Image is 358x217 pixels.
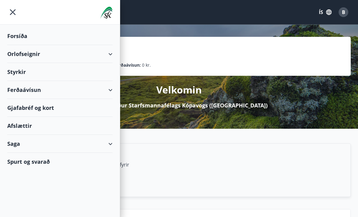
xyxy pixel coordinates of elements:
div: Ferðaávísun [7,81,113,99]
button: ÍS [316,7,335,18]
img: union_logo [100,7,113,19]
div: Saga [7,135,113,153]
div: Orlofseignir [7,45,113,63]
div: Spurt og svarað [7,153,113,170]
button: menu [7,7,18,18]
p: Ferðaávísun : [114,62,141,68]
div: Afslættir [7,117,113,135]
div: Gjafabréf og kort [7,99,113,117]
p: Velkomin [156,83,202,96]
span: B [342,9,345,16]
span: 0 kr. [142,62,151,68]
button: B [336,5,351,19]
div: Styrkir [7,63,113,81]
p: á Mínar síður Starfsmannafélags Kópavogs ([GEOGRAPHIC_DATA]) [90,101,268,109]
div: Forsíða [7,27,113,45]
